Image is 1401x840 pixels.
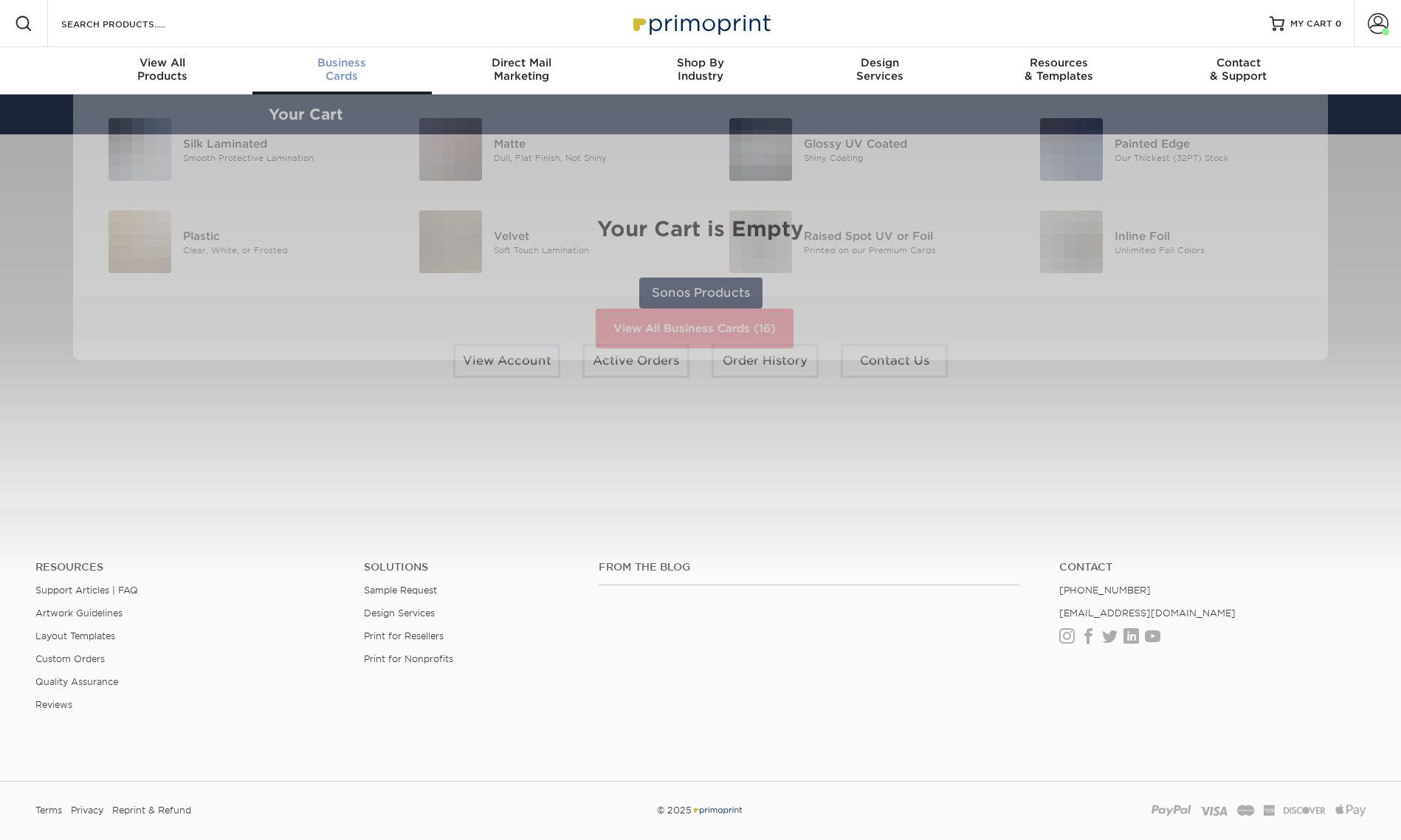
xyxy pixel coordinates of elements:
span: Business [252,56,432,69]
div: & Support [1149,56,1328,83]
div: Industry [611,56,791,83]
span: View All [73,56,252,69]
a: Inline Foil Business Cards Inline Foil Unlimited Foil Colors [1022,204,1311,279]
img: Glossy UV Coated Business Cards [729,118,792,181]
a: Raised Spot UV or Foil Business Cards Raised Spot UV or Foil Printed on our Premium Cards [712,204,1000,279]
a: Artwork Guidelines [35,607,123,619]
div: Smooth Protective Lamination [183,151,379,164]
span: Shop By [611,56,791,69]
a: Glossy UV Coated Business Cards Glossy UV Coated Shiny Coating [712,112,1000,187]
a: Matte Business Cards Matte Dull, Flat Finish, Not Shiny [402,112,690,187]
span: Direct Mail [432,56,611,69]
span: Resources [969,56,1149,69]
div: Soft Touch Lamination [494,244,689,256]
a: Design Services [364,607,435,619]
div: Inline Foil [1115,227,1310,244]
a: Support Articles | FAQ [35,585,138,596]
a: Print for Nonprofits [364,653,453,664]
a: DesignServices [790,47,969,94]
div: Matte [494,135,689,151]
input: SEARCH PRODUCTS..... [60,15,204,32]
div: Cards [252,56,432,83]
div: Services [790,56,969,83]
span: MY CART [1290,18,1332,30]
a: Resources& Templates [969,47,1149,94]
div: Marketing [432,56,611,83]
a: Sample Request [364,585,437,596]
a: Plastic Business Cards Plastic Clear, White, or Frosted [91,204,379,279]
a: Direct MailMarketing [432,47,611,94]
div: Glossy UV Coated [804,135,999,151]
div: Plastic [183,227,379,244]
a: Shop ByIndustry [611,47,791,94]
span: Contact [1149,56,1328,69]
a: Layout Templates [35,630,115,641]
img: Inline Foil Business Cards [1040,210,1103,273]
a: View AllProducts [73,47,252,94]
img: Raised Spot UV or Foil Business Cards [729,210,792,273]
a: Silk Laminated Business Cards Silk Laminated Smooth Protective Lamination [91,112,379,187]
div: Printed on our Premium Cards [804,244,999,256]
a: Reprint & Refund [112,799,191,822]
div: Products [73,56,252,83]
div: Velvet [494,227,689,244]
div: Raised Spot UV or Foil [804,227,999,244]
img: Primoprint [692,805,743,816]
img: Painted Edge Business Cards [1040,118,1103,181]
img: Silk Laminated Business Cards [109,118,171,181]
span: 0 [1335,18,1342,29]
a: [PHONE_NUMBER] [1059,585,1151,596]
a: Privacy [71,799,103,822]
a: Velvet Business Cards Velvet Soft Touch Lamination [402,204,690,279]
div: Unlimited Foil Colors [1115,244,1310,256]
div: Shiny Coating [804,151,999,164]
div: Painted Edge [1115,135,1310,151]
a: [EMAIL_ADDRESS][DOMAIN_NAME] [1059,607,1236,619]
a: Custom Orders [35,653,105,664]
a: Quality Assurance [35,676,118,687]
a: Contact& Support [1149,47,1328,94]
a: Print for Resellers [364,630,444,641]
div: © 2025 [475,799,926,822]
span: Design [790,56,969,69]
div: & Templates [969,56,1149,83]
img: Plastic Business Cards [109,210,171,273]
a: Terms [35,799,62,822]
img: Matte Business Cards [419,118,482,181]
div: Clear, White, or Frosted [183,244,379,256]
a: BusinessCards [252,47,432,94]
a: View All Business Cards (16) [596,309,794,348]
div: Our Thickest (32PT) Stock [1115,151,1310,164]
a: Painted Edge Business Cards Painted Edge Our Thickest (32PT) Stock [1022,112,1311,187]
a: Reviews [35,699,72,710]
img: Primoprint [627,7,774,39]
div: Dull, Flat Finish, Not Shiny [494,151,689,164]
div: Silk Laminated [183,135,379,151]
img: Velvet Business Cards [419,210,482,273]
